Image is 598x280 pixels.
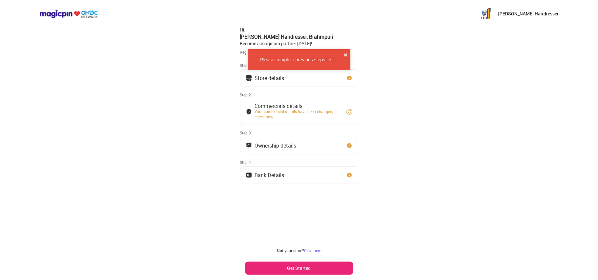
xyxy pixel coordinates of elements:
button: close [344,52,348,58]
div: Store details [255,76,284,80]
button: Get Started [245,262,353,275]
img: clock_icon_new.67dbf243.svg [346,172,353,178]
img: clock_icon_new.67dbf243.svg [346,75,353,81]
div: Your commercial details have been changed, check now [255,109,340,119]
img: clock_icon_new.67dbf243.svg [346,142,353,149]
img: ownership_icon.37569ceb.svg [246,172,252,178]
button: Commercials detailsYour commercial details have been changed, check now [240,99,358,125]
img: storeIcon.9b1f7264.svg [246,75,252,81]
button: Store details [240,69,358,87]
div: Step 1 [240,63,358,68]
div: Bank Details [255,173,284,177]
div: Commercials details [255,104,340,108]
button: Bank Details [240,166,358,184]
button: Ownership details [240,137,358,154]
a: Click here [304,248,321,253]
div: Hi, Become a magicpin partner [DATE]! [240,27,358,47]
div: Register your outlet on magicpin in just 5 steps [240,50,358,55]
img: AeVo1_8rFswm1jCvrNF3t4hp6yhCnOCFhxw4XZN-NbeLdRsL0VA5rnYylAVxknw8jkDdUb3PsUmHyPJpe1vNHMWObwav [480,7,493,20]
img: ondc-logo-new-small.8a59708e.svg [39,10,98,18]
span: Not your store? [277,248,304,253]
div: [PERSON_NAME] Hairdresser , Brahmpuri [240,33,358,40]
p: [PERSON_NAME] Hairdresser [498,10,559,17]
img: bank_details_tick.fdc3558c.svg [246,109,252,115]
div: Please complete previous steps first [251,56,344,63]
div: Step 2 [240,92,358,97]
div: Ownership details [255,144,297,147]
img: refresh_circle.10b5a287.svg [346,109,353,115]
div: Step 3 [240,130,358,135]
div: Step 4 [240,160,358,165]
img: commercials_icon.983f7837.svg [246,142,252,149]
